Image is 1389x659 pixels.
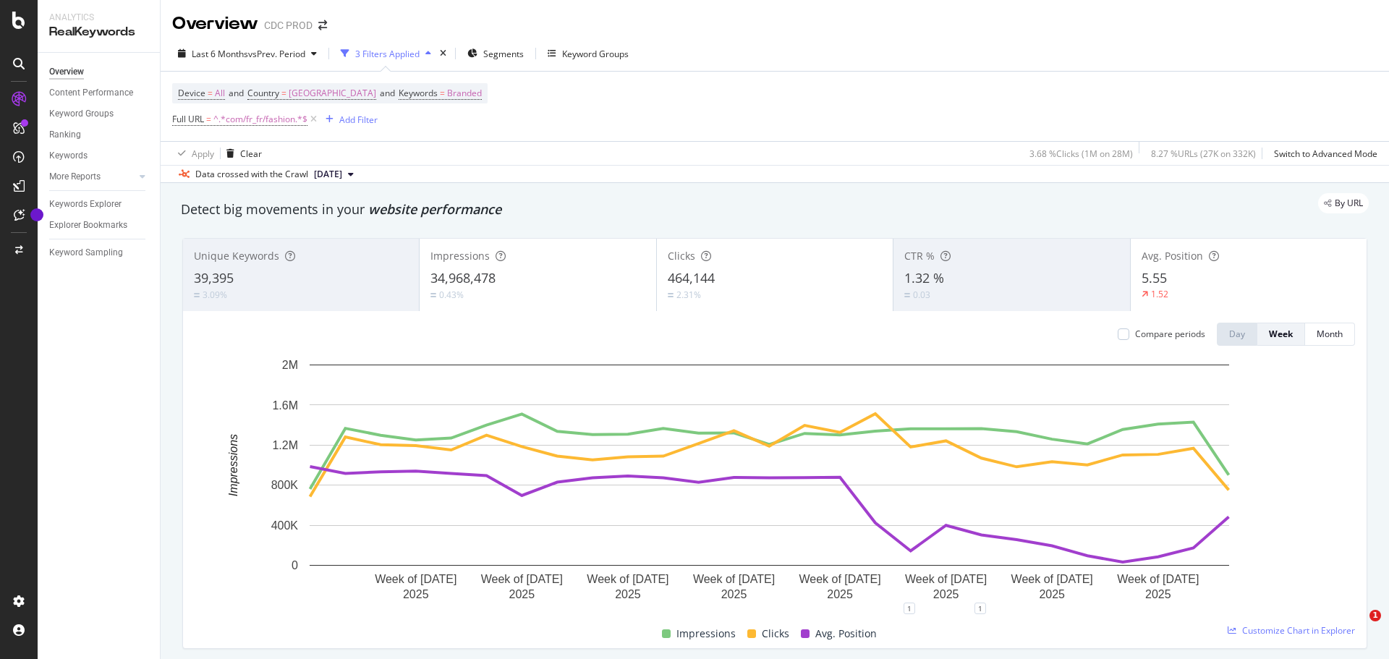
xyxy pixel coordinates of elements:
[194,293,200,297] img: Equal
[693,573,775,585] text: Week of [DATE]
[762,625,789,642] span: Clicks
[1145,588,1171,600] text: 2025
[1117,573,1199,585] text: Week of [DATE]
[49,106,150,122] a: Keyword Groups
[1228,624,1355,637] a: Customize Chart in Explorer
[49,245,150,260] a: Keyword Sampling
[615,588,641,600] text: 2025
[282,359,298,371] text: 2M
[227,434,239,496] text: Impressions
[439,289,464,301] div: 0.43%
[272,399,298,411] text: 1.6M
[194,269,234,286] span: 39,395
[1317,328,1343,340] div: Month
[462,42,530,65] button: Segments
[271,519,299,532] text: 400K
[1151,148,1256,160] div: 8.27 % URLs ( 27K on 332K )
[240,148,262,160] div: Clear
[1269,328,1293,340] div: Week
[509,588,535,600] text: 2025
[447,83,482,103] span: Branded
[49,197,150,212] a: Keywords Explorer
[1039,588,1065,600] text: 2025
[215,83,225,103] span: All
[542,42,634,65] button: Keyword Groups
[815,625,877,642] span: Avg. Position
[430,249,490,263] span: Impressions
[437,46,449,61] div: times
[30,208,43,221] div: Tooltip anchor
[172,42,323,65] button: Last 6 MonthsvsPrev. Period
[1340,610,1375,645] iframe: Intercom live chat
[587,573,668,585] text: Week of [DATE]
[1257,323,1305,346] button: Week
[380,87,395,99] span: and
[318,20,327,30] div: arrow-right-arrow-left
[49,218,150,233] a: Explorer Bookmarks
[904,249,935,263] span: CTR %
[1011,573,1093,585] text: Week of [DATE]
[49,148,88,163] div: Keywords
[49,169,101,184] div: More Reports
[49,127,150,143] a: Ranking
[195,168,308,181] div: Data crossed with the Crawl
[355,48,420,60] div: 3 Filters Applied
[904,293,910,297] img: Equal
[178,87,205,99] span: Device
[272,439,298,451] text: 1.2M
[49,148,150,163] a: Keywords
[172,12,258,36] div: Overview
[440,87,445,99] span: =
[172,113,204,125] span: Full URL
[481,573,563,585] text: Week of [DATE]
[320,111,378,128] button: Add Filter
[403,588,429,600] text: 2025
[339,114,378,126] div: Add Filter
[827,588,853,600] text: 2025
[206,113,211,125] span: =
[49,218,127,233] div: Explorer Bookmarks
[430,269,496,286] span: 34,968,478
[913,289,930,301] div: 0.03
[192,148,214,160] div: Apply
[49,85,150,101] a: Content Performance
[430,293,436,297] img: Equal
[49,197,122,212] div: Keywords Explorer
[49,106,114,122] div: Keyword Groups
[194,249,279,263] span: Unique Keywords
[195,357,1344,608] div: A chart.
[1029,148,1133,160] div: 3.68 % Clicks ( 1M on 28M )
[1335,199,1363,208] span: By URL
[229,87,244,99] span: and
[335,42,437,65] button: 3 Filters Applied
[1318,193,1369,213] div: legacy label
[676,289,701,301] div: 2.31%
[172,142,214,165] button: Apply
[668,249,695,263] span: Clicks
[1242,624,1355,637] span: Customize Chart in Explorer
[208,87,213,99] span: =
[1274,148,1377,160] div: Switch to Advanced Mode
[248,48,305,60] span: vs Prev. Period
[1217,323,1257,346] button: Day
[933,588,959,600] text: 2025
[49,85,133,101] div: Content Performance
[1151,288,1168,300] div: 1.52
[668,293,674,297] img: Equal
[49,64,150,80] a: Overview
[264,18,313,33] div: CDC PROD
[49,127,81,143] div: Ranking
[676,625,736,642] span: Impressions
[904,603,915,614] div: 1
[974,603,986,614] div: 1
[203,289,227,301] div: 3.09%
[314,168,342,181] span: 2025 Sep. 12th
[904,269,944,286] span: 1.32 %
[213,109,307,129] span: ^.*com/fr_fr/fashion.*$
[289,83,376,103] span: [GEOGRAPHIC_DATA]
[247,87,279,99] span: Country
[483,48,524,60] span: Segments
[1229,328,1245,340] div: Day
[562,48,629,60] div: Keyword Groups
[308,166,360,183] button: [DATE]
